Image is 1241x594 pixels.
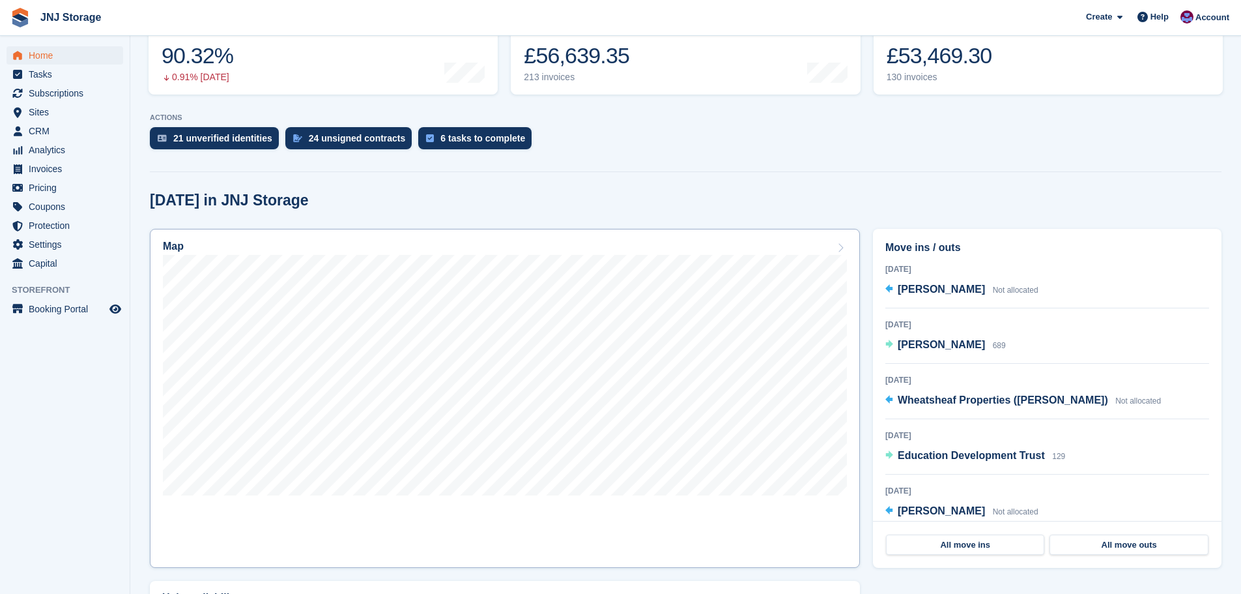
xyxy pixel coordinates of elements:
[524,72,629,83] div: 213 invoices
[162,72,233,83] div: 0.91% [DATE]
[887,42,992,69] div: £53,469.30
[440,133,525,143] div: 6 tasks to complete
[874,12,1223,95] a: Awaiting payment £53,469.30 130 invoices
[29,141,107,159] span: Analytics
[285,127,419,156] a: 24 unsigned contracts
[7,141,123,159] a: menu
[7,103,123,121] a: menu
[29,65,107,83] span: Tasks
[885,319,1209,331] div: [DATE]
[7,235,123,254] a: menu
[7,179,123,197] a: menu
[1049,535,1208,556] a: All move outs
[885,263,1209,275] div: [DATE]
[12,284,130,297] span: Storefront
[1180,10,1193,23] img: Jonathan Scrase
[163,241,184,252] h2: Map
[29,254,107,273] span: Capital
[7,160,123,178] a: menu
[7,46,123,65] a: menu
[885,282,1038,299] a: [PERSON_NAME] Not allocated
[886,535,1044,556] a: All move ins
[158,134,167,142] img: verify_identity-adf6edd0f0f0b5bbfe63781bf79b02c33cf7c696d77639b501bdc392416b5a36.svg
[885,503,1038,520] a: [PERSON_NAME] Not allocated
[29,300,107,318] span: Booking Portal
[29,198,107,216] span: Coupons
[885,430,1209,441] div: [DATE]
[150,192,309,209] h2: [DATE] in JNJ Storage
[173,133,272,143] div: 21 unverified identities
[1195,11,1229,24] span: Account
[511,12,860,95] a: Month-to-date sales £56,639.35 213 invoices
[150,113,1221,122] p: ACTIONS
[7,254,123,273] a: menu
[898,505,985,516] span: [PERSON_NAME]
[162,42,233,69] div: 90.32%
[29,46,107,65] span: Home
[993,341,1006,350] span: 689
[885,337,1006,354] a: [PERSON_NAME] 689
[898,394,1108,406] span: Wheatsheaf Properties ([PERSON_NAME])
[29,103,107,121] span: Sites
[887,72,992,83] div: 130 invoices
[7,65,123,83] a: menu
[35,7,106,28] a: JNJ Storage
[107,301,123,317] a: Preview store
[10,8,30,27] img: stora-icon-8386f47178a22dfd0bd8f6a31ec36ba5ce8667c1dd55bd0f319d3a0aa187defe.svg
[885,393,1161,409] a: Wheatsheaf Properties ([PERSON_NAME]) Not allocated
[418,127,538,156] a: 6 tasks to complete
[426,134,434,142] img: task-75834270c22a3079a89374b754ae025e5fb1db73e45f91037f5363f120a921f8.svg
[993,507,1038,516] span: Not allocated
[150,229,860,568] a: Map
[885,485,1209,497] div: [DATE]
[885,240,1209,256] h2: Move ins / outs
[29,235,107,254] span: Settings
[29,122,107,140] span: CRM
[898,339,985,350] span: [PERSON_NAME]
[150,127,285,156] a: 21 unverified identities
[7,122,123,140] a: menu
[149,12,498,95] a: Occupancy 90.32% 0.91% [DATE]
[1115,396,1161,406] span: Not allocated
[7,198,123,216] a: menu
[7,300,123,318] a: menu
[898,284,985,295] span: [PERSON_NAME]
[885,448,1065,465] a: Education Development Trust 129
[29,160,107,178] span: Invoices
[29,216,107,235] span: Protection
[1086,10,1112,23] span: Create
[29,179,107,197] span: Pricing
[885,374,1209,386] div: [DATE]
[524,42,629,69] div: £56,639.35
[309,133,406,143] div: 24 unsigned contracts
[29,84,107,102] span: Subscriptions
[898,450,1045,461] span: Education Development Trust
[7,216,123,235] a: menu
[1150,10,1169,23] span: Help
[7,84,123,102] a: menu
[293,134,302,142] img: contract_signature_icon-13c848040528278c33f63329250d36e43548de30e8caae1d1a13099fd9432cc5.svg
[1052,452,1065,461] span: 129
[993,286,1038,295] span: Not allocated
